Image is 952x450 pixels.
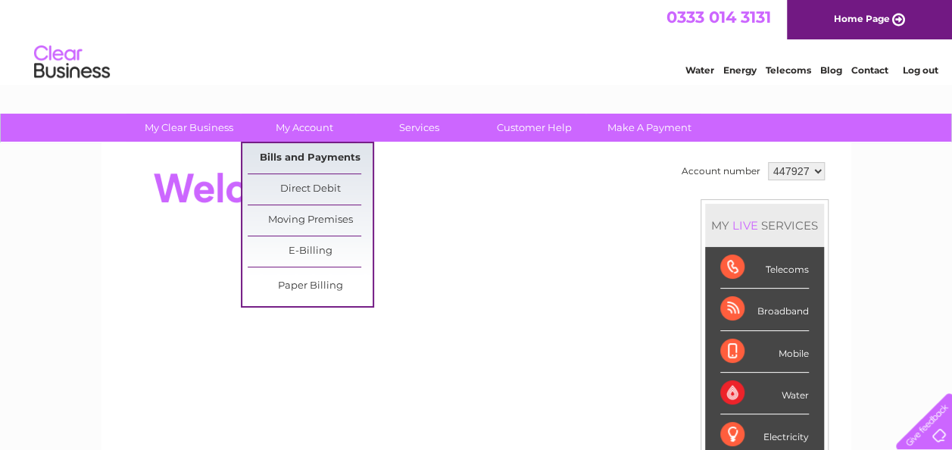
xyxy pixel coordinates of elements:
[119,8,835,73] div: Clear Business is a trading name of Verastar Limited (registered in [GEOGRAPHIC_DATA] No. 3667643...
[248,271,373,302] a: Paper Billing
[820,64,842,76] a: Blog
[766,64,811,76] a: Telecoms
[472,114,597,142] a: Customer Help
[678,158,764,184] td: Account number
[248,143,373,173] a: Bills and Payments
[705,204,824,247] div: MY SERVICES
[126,114,251,142] a: My Clear Business
[242,114,367,142] a: My Account
[851,64,888,76] a: Contact
[248,205,373,236] a: Moving Premises
[723,64,757,76] a: Energy
[729,218,761,233] div: LIVE
[720,289,809,330] div: Broadband
[666,8,771,27] a: 0333 014 3131
[357,114,482,142] a: Services
[902,64,938,76] a: Log out
[587,114,712,142] a: Make A Payment
[720,247,809,289] div: Telecoms
[248,174,373,205] a: Direct Debit
[685,64,714,76] a: Water
[33,39,111,86] img: logo.png
[720,331,809,373] div: Mobile
[720,373,809,414] div: Water
[248,236,373,267] a: E-Billing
